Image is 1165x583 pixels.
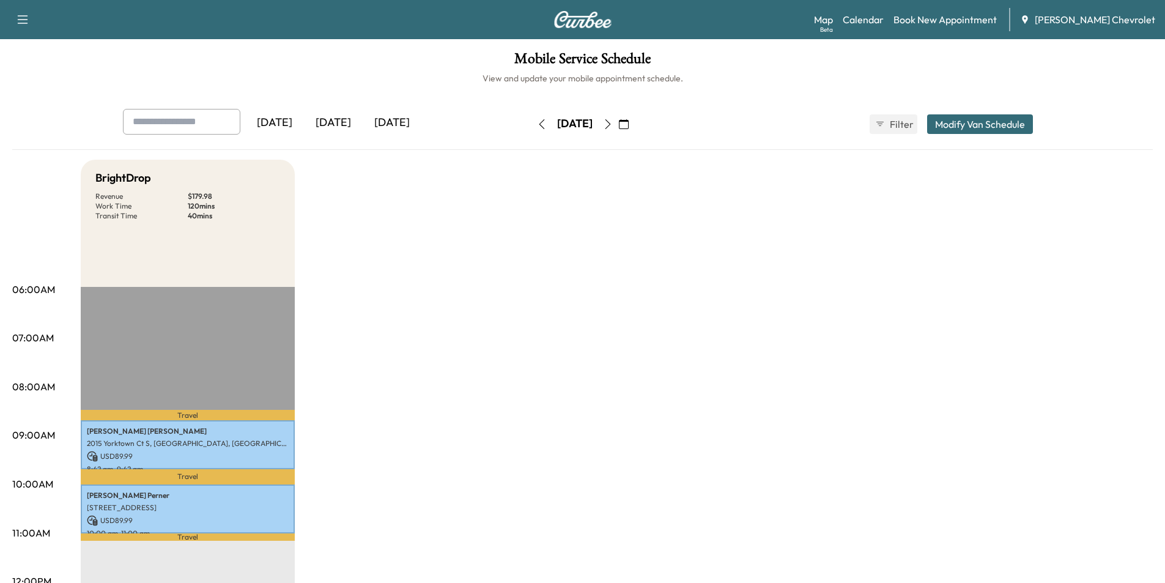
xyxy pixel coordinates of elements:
h5: BrightDrop [95,169,151,187]
div: [DATE] [304,109,363,137]
p: 40 mins [188,211,280,221]
button: Modify Van Schedule [927,114,1033,134]
p: 11:00AM [12,525,50,540]
p: [STREET_ADDRESS] [87,503,289,513]
p: 10:00AM [12,477,53,491]
h6: View and update your mobile appointment schedule. [12,72,1153,84]
p: 07:00AM [12,330,54,345]
div: [DATE] [363,109,421,137]
p: 120 mins [188,201,280,211]
h1: Mobile Service Schedule [12,51,1153,72]
p: Work Time [95,201,188,211]
p: 8:42 am - 9:42 am [87,464,289,474]
p: 08:00AM [12,379,55,394]
div: [DATE] [245,109,304,137]
p: Travel [81,469,295,484]
p: 09:00AM [12,428,55,442]
div: [DATE] [557,116,593,132]
button: Filter [870,114,917,134]
p: Travel [81,533,295,541]
span: Filter [890,117,912,132]
a: Book New Appointment [893,12,997,27]
p: USD 89.99 [87,451,289,462]
img: Curbee Logo [553,11,612,28]
p: Transit Time [95,211,188,221]
div: Beta [820,25,833,34]
p: 10:00 am - 11:00 am [87,529,289,538]
p: $ 179.98 [188,191,280,201]
span: [PERSON_NAME] Chevrolet [1035,12,1155,27]
p: Travel [81,410,295,420]
a: MapBeta [814,12,833,27]
p: 06:00AM [12,282,55,297]
p: Revenue [95,191,188,201]
a: Calendar [843,12,884,27]
p: [PERSON_NAME] [PERSON_NAME] [87,426,289,436]
p: [PERSON_NAME] Perner [87,491,289,500]
p: 2015 Yorktown Ct S, [GEOGRAPHIC_DATA], [GEOGRAPHIC_DATA] [87,439,289,448]
p: USD 89.99 [87,515,289,526]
